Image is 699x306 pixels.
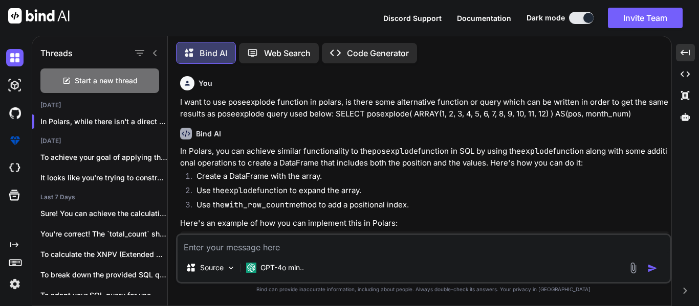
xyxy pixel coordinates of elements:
[40,47,73,59] h1: Threads
[200,47,227,59] p: Bind AI
[8,8,70,23] img: Bind AI
[6,275,24,293] img: settings
[527,13,565,23] span: Dark mode
[457,13,511,23] button: Documentation
[347,47,409,59] p: Code Generator
[246,263,256,273] img: GPT-4o mini
[32,101,167,109] h2: [DATE]
[227,264,235,272] img: Pick Models
[188,185,669,199] li: Use the function to expand the array.
[176,286,671,293] p: Bind can provide inaccurate information, including about people. Always double-check its answers....
[199,78,212,88] h6: You
[6,49,24,66] img: darkChat
[372,146,418,156] code: posexplode
[180,146,669,169] p: In Polars, you can achieve similar functionality to the function in SQL by using the function alo...
[6,104,24,122] img: githubDark
[40,152,167,162] p: To achieve your goal of applying the `xp...
[40,249,167,260] p: To calculate the XNPV (Extended Net Present...
[196,129,221,139] h6: Bind AI
[40,270,167,280] p: To break down the provided SQL query...
[264,47,311,59] p: Web Search
[180,218,669,229] p: Here's an example of how you can implement this in Polars:
[6,159,24,177] img: cloudideIcon
[32,137,167,145] h2: [DATE]
[6,132,24,149] img: premium
[260,263,304,273] p: GPT-4o min..
[647,263,658,273] img: icon
[40,229,167,239] p: You're correct! The `total_count` should be calculated...
[200,263,224,273] p: Source
[457,14,511,22] span: Documentation
[188,199,669,214] li: Use the method to add a positional index.
[6,77,24,94] img: darkAi-studio
[32,193,167,201] h2: Last 7 Days
[188,171,669,185] li: Create a DataFrame with the array.
[383,14,442,22] span: Discord Support
[627,262,639,274] img: attachment
[40,208,167,219] p: Sure! You can achieve the calculation of...
[383,13,442,23] button: Discord Support
[40,116,167,127] p: In Polars, while there isn't a direct eq...
[521,146,553,156] code: explode
[40,290,167,300] p: To adapt your SQL query for use...
[225,200,289,210] code: with_row_count
[225,185,257,196] code: explode
[75,76,138,86] span: Start a new thread
[180,97,669,120] p: I want to use poseexplode function in polars, is there some alternative function or query which c...
[608,8,683,28] button: Invite Team
[40,173,167,183] p: It looks like you're trying to construct...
